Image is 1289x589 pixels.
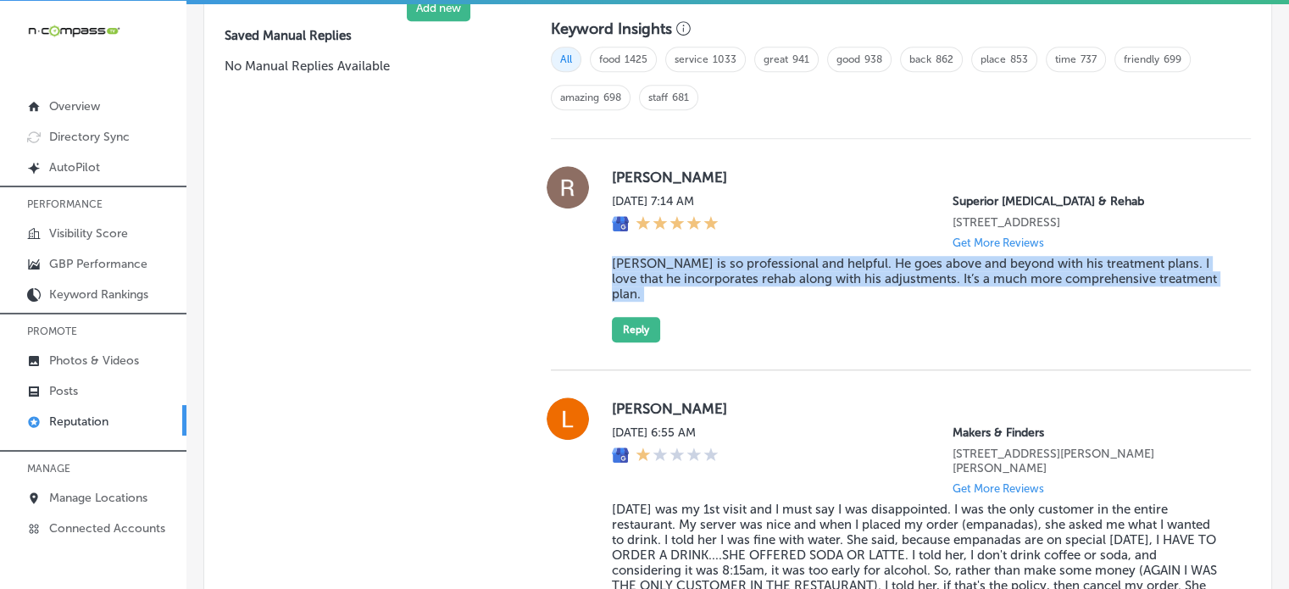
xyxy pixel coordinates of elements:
[225,28,497,43] label: Saved Manual Replies
[49,99,100,114] p: Overview
[953,215,1224,230] p: 9 Junction Dr W Suite 5
[764,53,788,65] a: great
[49,257,147,271] p: GBP Performance
[603,92,621,103] a: 698
[792,53,809,65] a: 941
[713,53,736,65] a: 1033
[953,447,1224,475] p: 75 S Valle Verde Dr #260
[909,53,931,65] a: back
[648,92,668,103] a: staff
[636,447,719,465] div: 1 Star
[49,491,147,505] p: Manage Locations
[981,53,1006,65] a: place
[936,53,953,65] a: 862
[49,384,78,398] p: Posts
[953,194,1224,208] p: Superior Chiropractic & Rehab
[49,414,108,429] p: Reputation
[864,53,882,65] a: 938
[225,57,497,75] p: No Manual Replies Available
[612,169,1224,186] label: [PERSON_NAME]
[49,226,128,241] p: Visibility Score
[625,53,647,65] a: 1425
[672,92,689,103] a: 681
[953,425,1224,440] p: Makers & Finders
[49,130,130,144] p: Directory Sync
[612,256,1224,302] blockquote: [PERSON_NAME] is so professional and helpful. He goes above and beyond with his treatment plans. ...
[612,194,719,208] label: [DATE] 7:14 AM
[836,53,860,65] a: good
[599,53,620,65] a: food
[551,47,581,72] span: All
[953,236,1044,249] p: Get More Reviews
[49,521,165,536] p: Connected Accounts
[49,353,139,368] p: Photos & Videos
[612,317,660,342] button: Reply
[27,23,120,39] img: 660ab0bf-5cc7-4cb8-ba1c-48b5ae0f18e60NCTV_CLogo_TV_Black_-500x88.png
[49,160,100,175] p: AutoPilot
[636,215,719,234] div: 5 Stars
[612,400,1224,417] label: [PERSON_NAME]
[1081,53,1097,65] a: 737
[49,287,148,302] p: Keyword Rankings
[1164,53,1181,65] a: 699
[1055,53,1076,65] a: time
[675,53,708,65] a: service
[560,92,599,103] a: amazing
[1010,53,1028,65] a: 853
[953,482,1044,495] p: Get More Reviews
[551,19,672,38] h3: Keyword Insights
[612,425,719,440] label: [DATE] 6:55 AM
[1124,53,1159,65] a: friendly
